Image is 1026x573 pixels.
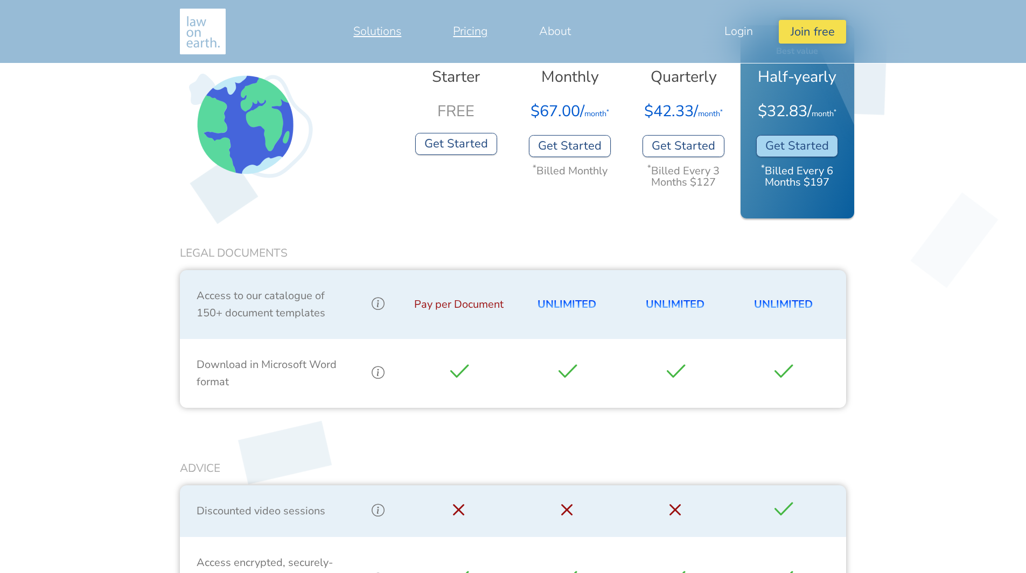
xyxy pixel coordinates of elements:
[894,183,1015,297] img: diamondlong_180159.svg
[635,161,732,193] p: Billed Every 3 Months $127
[189,348,351,399] div: Download in Microsoft Word format
[749,68,846,86] p: Half-yearly
[749,161,846,193] p: Billed Every 6 Months $197
[415,133,497,155] a: Get Started
[180,459,846,477] p: Advice
[699,18,779,44] a: Login
[584,108,609,119] span: month
[180,244,846,261] p: Legal Documents
[189,494,351,528] div: Discounted video sessions
[737,296,829,313] div: Unlimited
[800,7,926,136] img: diamondlong_180159.svg
[756,135,838,157] button: Get Started
[629,296,721,313] div: Unlimited
[812,108,836,119] span: month
[189,279,351,330] div: Access to our catalogue of 150+ document templates
[698,108,723,119] span: month
[635,68,732,86] p: Quarterly
[327,18,427,44] a: Solutions
[779,20,846,43] button: Join free
[643,135,724,157] button: Get Started
[521,161,618,181] p: Billed Monthly
[521,94,618,131] p: $67.00/
[180,9,226,54] img: Making legal services accessible to everyone, anywhere, anytime
[413,296,505,313] div: Pay per Document
[749,94,846,131] p: $32.83/
[635,94,732,131] p: $42.33/
[513,18,597,44] a: About
[407,68,505,86] p: Starter
[427,18,513,44] a: Pricing
[521,68,618,86] p: Monthly
[529,135,611,157] button: Get Started
[521,296,613,313] div: Unlimited
[180,65,313,178] img: globe.png
[407,94,505,129] p: FREE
